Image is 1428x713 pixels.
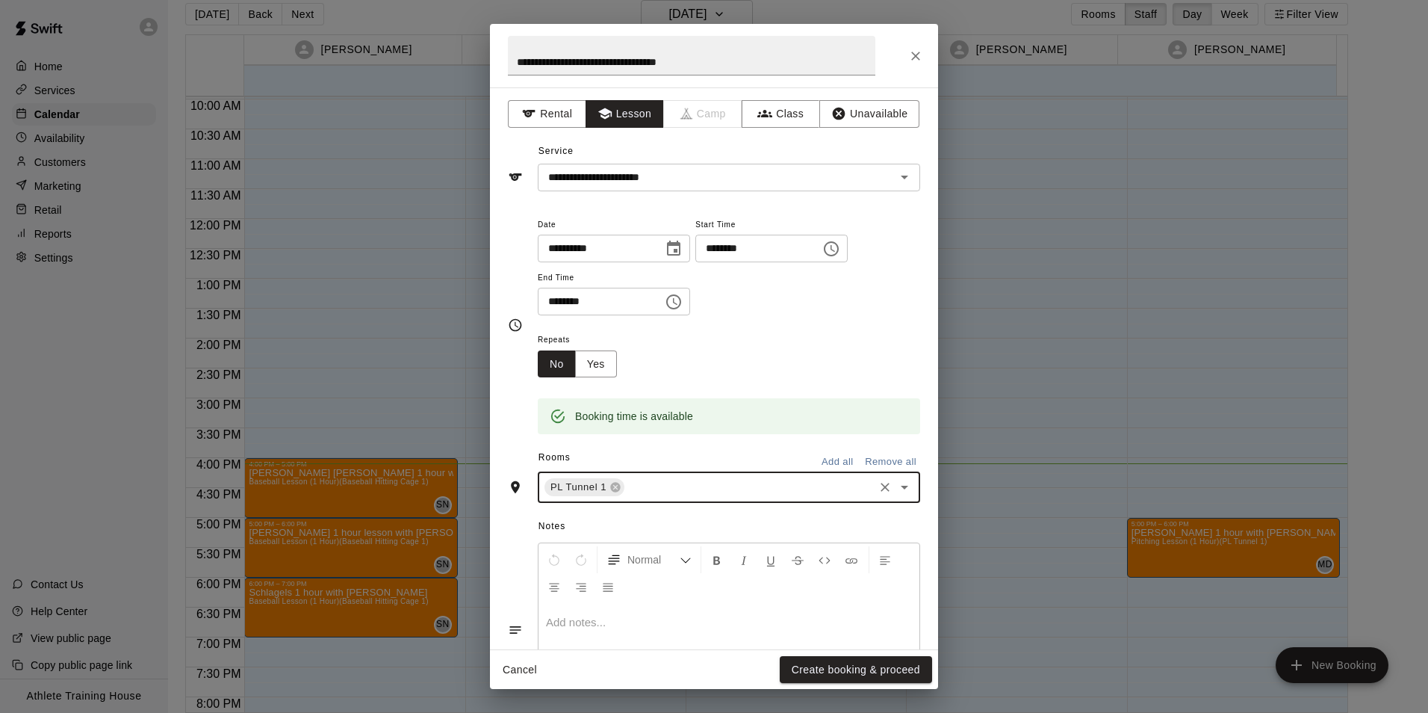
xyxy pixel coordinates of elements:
[541,573,567,600] button: Center Align
[780,656,932,684] button: Create booking & proceed
[538,351,576,378] button: No
[659,234,689,264] button: Choose date, selected date is Sep 18, 2025
[541,546,567,573] button: Undo
[586,100,664,128] button: Lesson
[785,546,810,573] button: Format Strikethrough
[544,480,612,495] span: PL Tunnel 1
[872,546,898,573] button: Left Align
[819,100,919,128] button: Unavailable
[813,451,861,474] button: Add all
[538,452,571,463] span: Rooms
[659,287,689,317] button: Choose time, selected time is 7:00 PM
[538,515,920,539] span: Notes
[568,573,594,600] button: Right Align
[508,100,586,128] button: Rental
[600,546,698,573] button: Formatting Options
[695,215,848,235] span: Start Time
[538,215,690,235] span: Date
[839,546,864,573] button: Insert Link
[894,477,915,498] button: Open
[816,234,846,264] button: Choose time, selected time is 6:00 PM
[538,146,574,156] span: Service
[894,167,915,188] button: Open
[508,480,523,495] svg: Rooms
[496,656,544,684] button: Cancel
[508,318,523,333] svg: Timing
[731,546,757,573] button: Format Italics
[595,573,621,600] button: Justify Align
[627,552,680,567] span: Normal
[538,351,617,378] div: outlined button group
[575,351,617,378] button: Yes
[538,268,690,288] span: End Time
[758,546,783,573] button: Format Underline
[875,477,895,498] button: Clear
[812,546,837,573] button: Insert Code
[508,623,523,638] svg: Notes
[538,330,629,351] span: Repeats
[902,43,929,70] button: Close
[704,546,730,573] button: Format Bold
[575,403,693,430] div: Booking time is available
[861,451,920,474] button: Remove all
[508,170,523,185] svg: Service
[568,546,594,573] button: Redo
[742,100,820,128] button: Class
[664,100,742,128] span: Camps can only be created in the Services page
[544,478,624,496] div: PL Tunnel 1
